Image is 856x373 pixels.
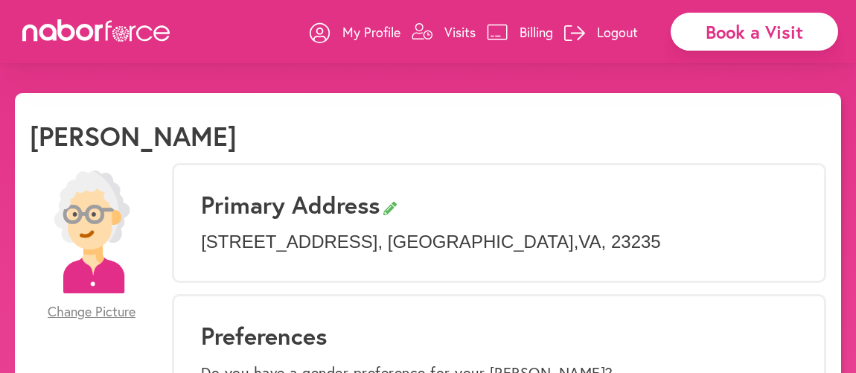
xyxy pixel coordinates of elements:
[342,23,400,41] p: My Profile
[412,10,476,54] a: Visits
[520,23,553,41] p: Billing
[564,10,638,54] a: Logout
[597,23,638,41] p: Logout
[201,191,797,219] h3: Primary Address
[444,23,476,41] p: Visits
[30,120,237,152] h1: [PERSON_NAME]
[310,10,400,54] a: My Profile
[31,170,153,293] img: efc20bcf08b0dac87679abea64c1faab.png
[671,13,838,51] div: Book a Visit
[201,322,797,350] h1: Preferences
[201,232,797,253] p: [STREET_ADDRESS] , [GEOGRAPHIC_DATA] , VA , 23235
[487,10,553,54] a: Billing
[48,304,135,320] span: Change Picture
